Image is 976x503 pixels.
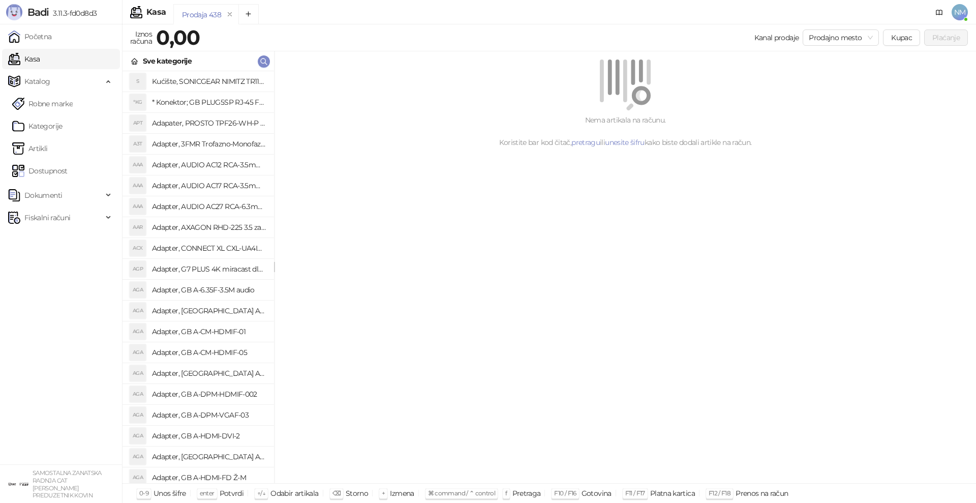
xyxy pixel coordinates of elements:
h4: Adapter, CONNECT XL CXL-UA4IN1 putni univerzalni [152,240,266,256]
div: S [130,73,146,90]
span: F11 / F17 [625,489,645,497]
div: Storno [346,487,368,500]
h4: Adapter, 3FMR Trofazno-Monofazni [152,136,266,152]
h4: Adapter, GB A-CM-HDMIF-05 [152,344,266,361]
h4: Adapter, GB A-DPM-HDMIF-002 [152,386,266,402]
div: Izmena [390,487,414,500]
div: AGA [130,449,146,465]
span: NM [952,4,968,20]
h4: Adapter, [GEOGRAPHIC_DATA] A-CMU3-LAN-05 hub [152,365,266,381]
a: Dokumentacija [931,4,948,20]
div: AGA [130,428,146,444]
div: AGA [130,282,146,298]
span: F10 / F16 [554,489,576,497]
div: AGA [130,469,146,486]
h4: Adapter, [GEOGRAPHIC_DATA] A-AC-UKEU-001 UK na EU 7.5A [152,303,266,319]
div: AGA [130,323,146,340]
span: + [382,489,385,497]
div: grid [123,71,274,483]
div: Potvrdi [220,487,244,500]
div: Pretraga [512,487,541,500]
h4: Adapter, GB A-CM-HDMIF-01 [152,323,266,340]
div: AGA [130,344,146,361]
span: Dokumenti [24,185,62,205]
div: A3T [130,136,146,152]
button: Add tab [238,4,259,24]
img: 64x64-companyLogo-ae27db6e-dfce-48a1-b68e-83471bd1bffd.png [8,474,28,494]
div: APT [130,115,146,131]
div: AAA [130,177,146,194]
div: Kasa [146,8,166,16]
span: Prodajno mesto [809,30,873,45]
div: Prodaja 438 [182,9,221,20]
span: Katalog [24,71,50,92]
div: Platna kartica [650,487,695,500]
div: Kanal prodaje [754,32,799,43]
div: AAA [130,157,146,173]
strong: 0,00 [156,25,200,50]
span: ⌘ command / ⌃ control [428,489,496,497]
span: Badi [27,6,49,18]
a: Početna [8,26,52,47]
h4: Adapater, PROSTO TPF26-WH-P razdelnik [152,115,266,131]
a: Kasa [8,49,40,69]
div: Unos šifre [154,487,186,500]
a: Dostupnost [12,161,68,181]
div: AGP [130,261,146,277]
a: unesite šifru [605,138,645,147]
div: Prenos na račun [736,487,788,500]
a: pretragu [571,138,600,147]
a: ArtikliArtikli [12,138,48,159]
div: Gotovina [582,487,612,500]
div: AGA [130,407,146,423]
h4: Adapter, GB A-6.35F-3.5M audio [152,282,266,298]
a: Robne marke [12,94,73,114]
h4: Kućište, SONICGEAR NIMITZ TR1100 belo BEZ napajanja [152,73,266,90]
h4: Adapter, AUDIO AC12 RCA-3.5mm mono [152,157,266,173]
div: Nema artikala na računu. Koristite bar kod čitač, ili kako biste dodali artikle na račun. [287,114,964,148]
h4: Adapter, GB A-HDMI-DVI-2 [152,428,266,444]
div: AAA [130,198,146,215]
span: enter [200,489,215,497]
h4: Adapter, AXAGON RHD-225 3.5 za 2x2.5 [152,219,266,235]
span: ⌫ [332,489,341,497]
span: f [505,489,507,497]
h4: Adapter, [GEOGRAPHIC_DATA] A-HDMI-FC Ž-M [152,449,266,465]
span: F12 / F18 [709,489,730,497]
button: Kupac [883,29,920,46]
h4: Adapter, GB A-HDMI-FD Ž-M [152,469,266,486]
button: remove [223,10,236,19]
span: Fiskalni računi [24,208,70,228]
div: AGA [130,365,146,381]
h4: Adapter, GB A-DPM-VGAF-03 [152,407,266,423]
img: Logo [6,4,22,20]
h4: Adapter, AUDIO AC17 RCA-3.5mm stereo [152,177,266,194]
div: Iznos računa [128,27,154,48]
span: 0-9 [139,489,148,497]
span: 3.11.3-fd0d8d3 [49,9,97,18]
button: Plaćanje [924,29,968,46]
h4: Adapter, G7 PLUS 4K miracast dlna airplay za TV [152,261,266,277]
h4: Adapter, AUDIO AC27 RCA-6.3mm stereo [152,198,266,215]
h4: * Konektor; GB PLUG5SP RJ-45 FTP Kat.5 [152,94,266,110]
span: ↑/↓ [257,489,265,497]
div: AGA [130,303,146,319]
div: AGA [130,386,146,402]
small: SAMOSTALNA ZANATSKA RADNJA CAT [PERSON_NAME] PREDUZETNIK KOVIN [33,469,102,499]
div: Odabir artikala [270,487,318,500]
div: Sve kategorije [143,55,192,67]
a: Kategorije [12,116,63,136]
div: ACX [130,240,146,256]
div: AAR [130,219,146,235]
